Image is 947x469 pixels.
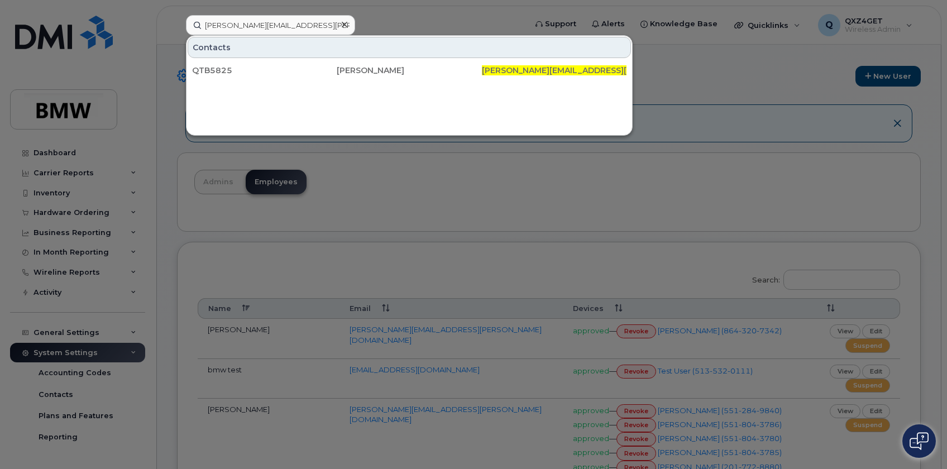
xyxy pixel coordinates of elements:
span: [PERSON_NAME][EMAIL_ADDRESS][PERSON_NAME][DOMAIN_NAME] [482,65,759,75]
a: QTB5825[PERSON_NAME][PERSON_NAME][EMAIL_ADDRESS][PERSON_NAME][DOMAIN_NAME] [188,60,631,80]
img: Open chat [910,432,929,450]
div: QTB5825 [192,65,337,76]
div: Contacts [188,37,631,58]
div: [PERSON_NAME] [337,65,481,76]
